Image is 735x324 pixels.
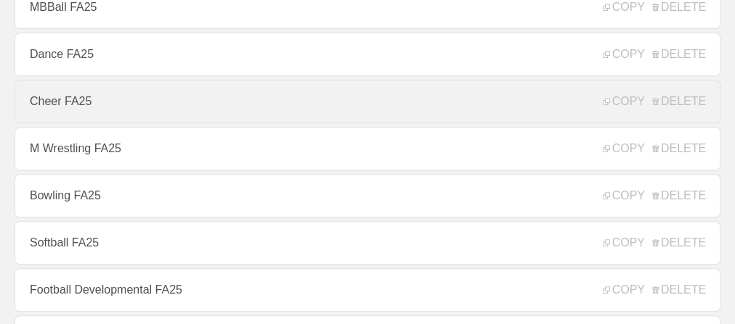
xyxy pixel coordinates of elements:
[662,254,735,324] iframe: Chat Widget
[652,283,706,296] span: DELETE
[15,127,720,170] a: M Wrestling FA25
[652,48,706,61] span: DELETE
[15,80,720,123] a: Cheer FA25
[15,174,720,217] a: Bowling FA25
[15,221,720,265] a: Softball FA25
[15,268,720,312] a: Football Developmental FA25
[603,283,644,296] span: COPY
[603,1,644,14] span: COPY
[603,189,644,202] span: COPY
[603,236,644,249] span: COPY
[652,189,706,202] span: DELETE
[603,95,644,108] span: COPY
[603,142,644,155] span: COPY
[15,33,720,76] a: Dance FA25
[603,48,644,61] span: COPY
[652,142,706,155] span: DELETE
[652,236,706,249] span: DELETE
[652,1,706,14] span: DELETE
[652,95,706,108] span: DELETE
